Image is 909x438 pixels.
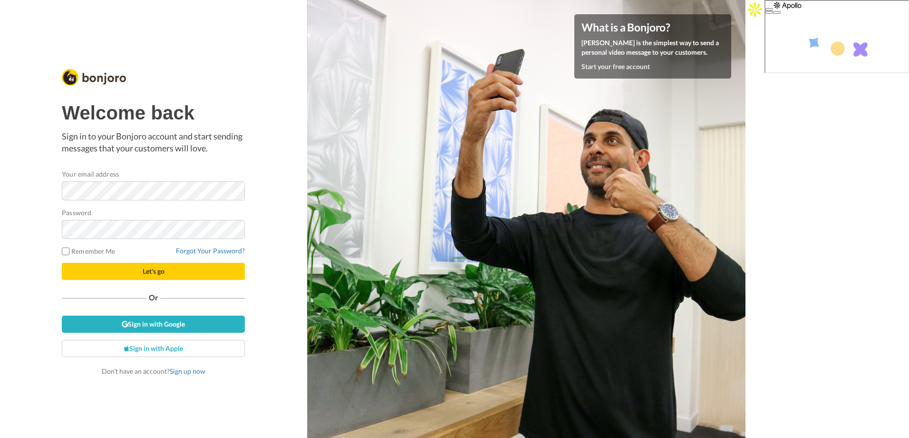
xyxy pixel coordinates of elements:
[62,208,91,218] label: Password
[62,248,69,255] input: Remember Me
[62,246,115,256] label: Remember Me
[581,62,650,70] a: Start your free account
[62,263,245,280] button: Let's go
[581,21,724,33] h4: What is a Bonjoro?
[143,267,164,275] span: Let's go
[62,316,245,333] a: Sign in with Google
[62,130,245,155] p: Sign in to your Bonjoro account and start sending messages that your customers will love.
[170,367,205,375] a: Sign up now
[176,247,245,255] a: Forgot Your Password?
[147,294,160,301] span: Or
[62,102,245,123] h1: Welcome back
[102,367,205,375] span: Don’t have an account?
[62,169,118,179] label: Your email address
[581,38,724,57] p: [PERSON_NAME] is the simplest way to send a personal video message to your customers.
[62,340,245,357] a: Sign in with Apple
